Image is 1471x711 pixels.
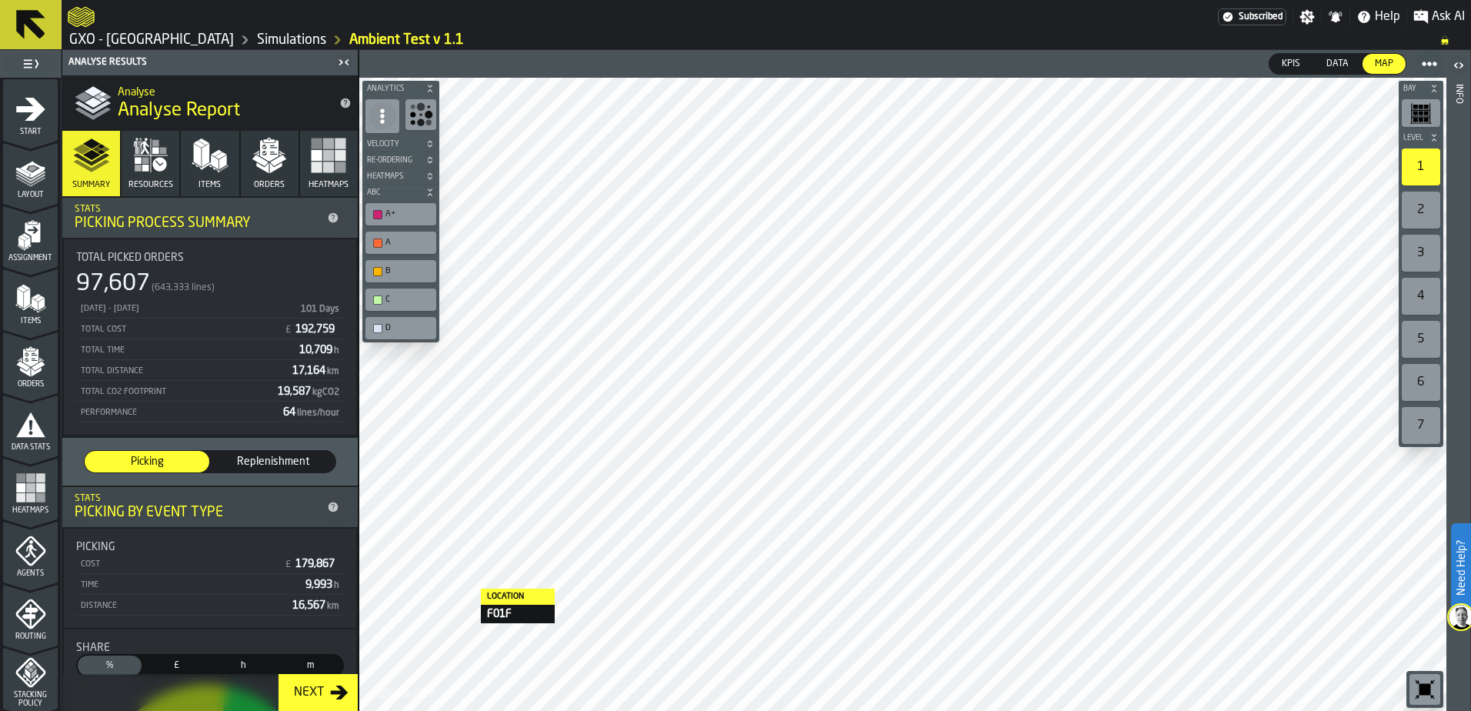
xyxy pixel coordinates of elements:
label: button-toggle-Ask AI [1407,8,1471,26]
span: Items [3,317,58,325]
div: button-toolbar-undefined [1399,232,1443,275]
label: button-toggle-Close me [333,53,355,72]
div: StatList-item-Cost [76,553,344,574]
span: 16,567 [292,600,341,611]
div: Time [79,580,299,590]
span: £ [285,559,291,570]
span: 9,993 [305,579,341,590]
div: Title [76,252,344,264]
span: Resources [128,180,173,190]
div: thumb [85,451,209,472]
label: Need Help? [1453,525,1469,611]
div: [DATE] - [DATE] [79,304,293,314]
div: Distance [79,601,286,611]
button: button- [1399,130,1443,145]
div: Title [76,541,344,553]
div: Picking Process Summary [75,215,321,232]
button: button- [362,169,439,184]
span: Analyse Report [118,98,240,123]
span: km [327,367,339,376]
div: D [369,320,433,336]
label: button-switch-multi-Data [1313,53,1362,75]
li: menu Data Stats [3,395,58,456]
span: Help [1375,8,1400,26]
span: Layout [3,191,58,199]
span: 64 [283,407,341,418]
label: button-switch-multi-KPIs [1269,53,1313,75]
span: Replenishment [217,454,329,469]
div: C [385,295,432,305]
span: 10,709 [299,345,341,355]
button: button- [362,185,439,200]
label: button-switch-multi-Picking [84,450,210,473]
div: B [369,263,433,279]
div: StatList-item-Total Distance [76,360,344,381]
div: thumb [1363,54,1406,74]
li: menu Routing [3,584,58,646]
div: stat-Total Picked Orders [64,239,356,435]
div: Cost [79,559,278,569]
div: StatList-item-Total Time [76,339,344,360]
div: button-toolbar-undefined [402,96,439,136]
label: button-switch-multi-Replenishment [210,450,336,473]
span: Summary [72,180,110,190]
div: Title [76,642,344,654]
span: Data [1320,57,1355,71]
div: Location [481,589,555,605]
span: 192,759 [295,324,338,335]
span: Total Picked Orders [76,252,184,264]
div: button-toolbar-undefined [1399,145,1443,189]
span: Items [198,180,221,190]
span: Heatmaps [364,172,422,181]
span: m [282,659,339,673]
span: Picking [91,454,203,469]
a: link-to-/wh/i/ae0cd702-8cb1-4091-b3be-0aee77957c79/simulations/ac9e4d6c-4746-4476-97db-bc606d24e05f [349,32,464,48]
label: button-switch-multi-Map [1362,53,1406,75]
span: h [215,659,272,673]
label: button-switch-multi-Share [76,654,143,677]
div: button-toolbar-undefined [1399,361,1443,404]
svg: Reset zoom and position [1413,677,1437,702]
div: 1 [1402,149,1440,185]
div: A+ [369,206,433,222]
div: stat-Picking [64,529,356,628]
div: 6 [1402,364,1440,401]
svg: Show Congestion [409,102,433,127]
button: button-Next [279,674,358,711]
div: Performance [79,408,277,418]
span: Level [1400,134,1426,142]
div: Next [288,683,330,702]
span: Subscribed [1239,12,1283,22]
span: £ [285,325,291,335]
h2: Sub Title [118,83,327,98]
div: A+ [385,209,432,219]
label: button-toggle-Settings [1293,9,1321,25]
span: (643,333 lines) [152,282,215,293]
div: button-toolbar-undefined [1399,404,1443,447]
label: button-switch-multi-Distance [277,654,344,677]
div: Total Time [79,345,293,355]
label: button-switch-multi-Cost [143,654,210,677]
li: menu Items [3,269,58,330]
div: StatList-item-Total CO2 Footprint [76,381,344,402]
label: button-toggle-Toggle Full Menu [3,53,58,75]
div: button-toolbar-undefined [1399,275,1443,318]
span: Orders [3,380,58,389]
li: menu Layout [3,142,58,204]
span: KPIs [1276,57,1306,71]
span: Re-Ordering [364,156,422,165]
span: Analytics [364,85,422,93]
span: km [327,602,339,611]
div: A [369,235,433,251]
a: logo-header [68,3,95,31]
div: button-toolbar-undefined [362,200,439,229]
header: Info [1446,50,1470,711]
div: Stats [75,204,321,215]
div: thumb [212,656,275,676]
div: StatList-item-01/01/2025 - 26/04/2025 [76,298,344,319]
span: Bay [1400,85,1426,93]
div: thumb [145,656,208,676]
label: button-toggle-Open [1448,53,1469,81]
